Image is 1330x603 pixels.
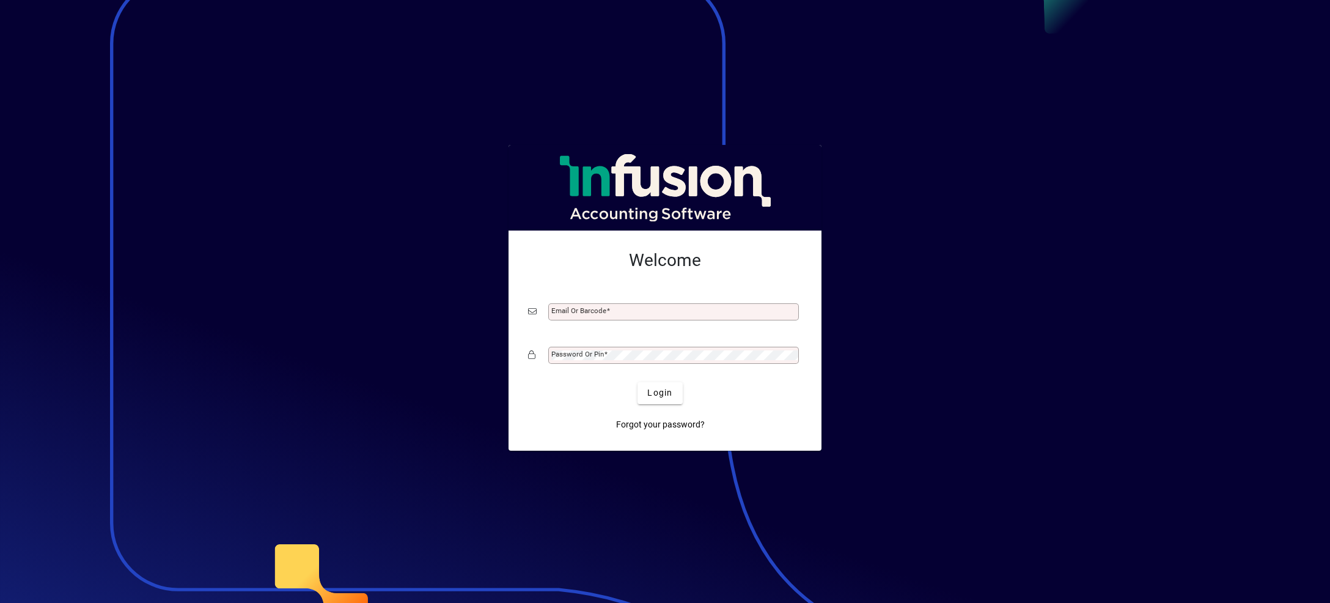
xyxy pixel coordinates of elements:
[611,414,710,436] a: Forgot your password?
[528,250,802,271] h2: Welcome
[616,418,705,431] span: Forgot your password?
[551,306,606,315] mat-label: Email or Barcode
[647,387,672,399] span: Login
[637,382,682,404] button: Login
[551,350,604,358] mat-label: Password or Pin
